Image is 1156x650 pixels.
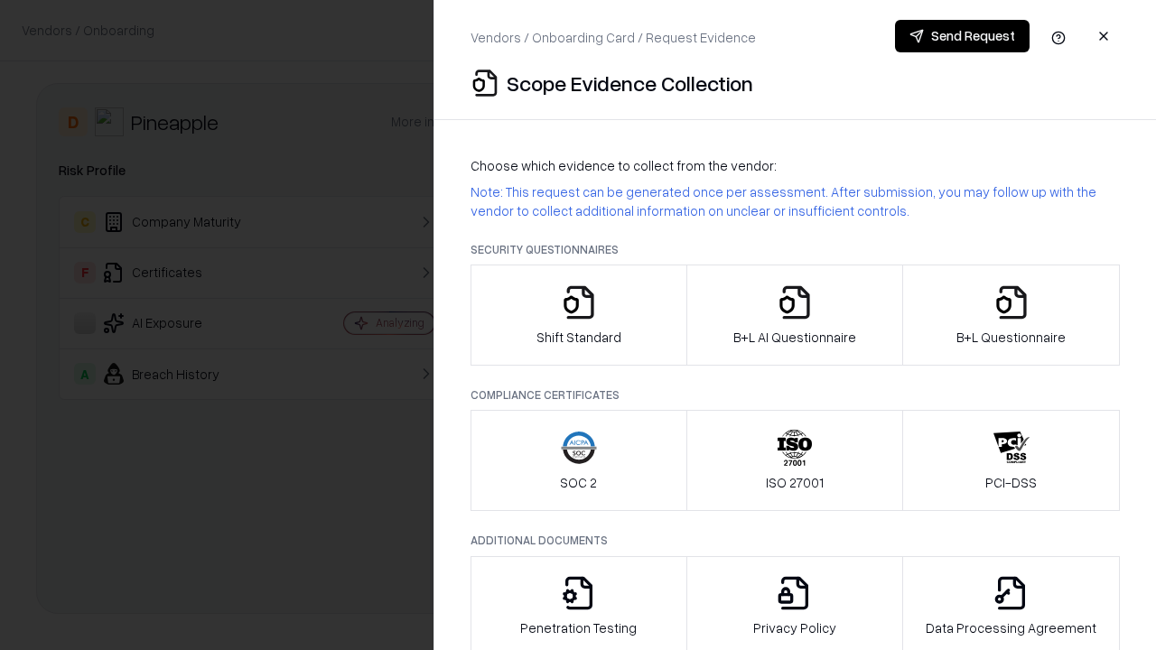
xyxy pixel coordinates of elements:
p: B+L AI Questionnaire [733,328,856,347]
p: Privacy Policy [753,618,836,637]
p: Data Processing Agreement [926,618,1096,637]
p: B+L Questionnaire [956,328,1066,347]
button: PCI-DSS [902,410,1120,511]
p: Penetration Testing [520,618,637,637]
p: Scope Evidence Collection [507,69,753,97]
p: Additional Documents [471,533,1120,548]
button: B+L AI Questionnaire [686,265,904,366]
p: Note: This request can be generated once per assessment. After submission, you may follow up with... [471,182,1120,220]
p: ISO 27001 [766,473,824,492]
button: ISO 27001 [686,410,904,511]
button: SOC 2 [471,410,687,511]
p: PCI-DSS [985,473,1037,492]
p: Shift Standard [536,328,621,347]
button: Shift Standard [471,265,687,366]
p: Compliance Certificates [471,387,1120,403]
p: SOC 2 [560,473,597,492]
p: Choose which evidence to collect from the vendor: [471,156,1120,175]
button: Send Request [895,20,1030,52]
p: Security Questionnaires [471,242,1120,257]
p: Vendors / Onboarding Card / Request Evidence [471,28,756,47]
button: B+L Questionnaire [902,265,1120,366]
